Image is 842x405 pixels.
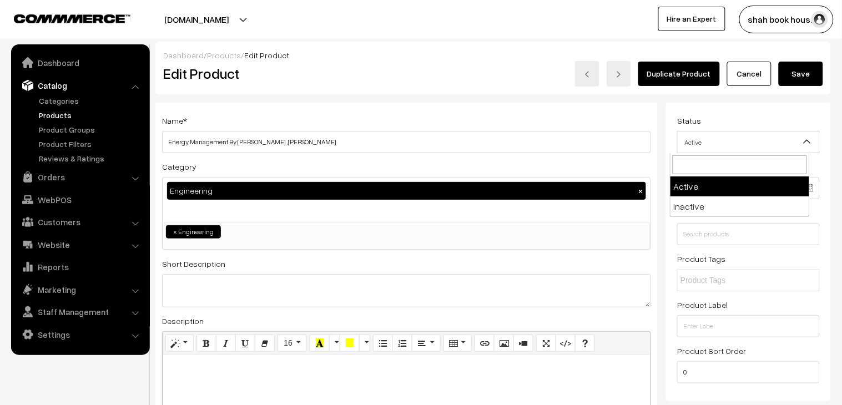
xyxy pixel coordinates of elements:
[207,50,241,60] a: Products
[575,335,595,352] button: Help
[329,335,340,352] button: More Color
[163,50,204,60] a: Dashboard
[494,335,514,352] button: Picture
[556,335,576,352] button: Code View
[678,133,819,152] span: Active
[677,223,820,245] input: Search products
[36,95,146,107] a: Categories
[14,257,146,277] a: Reports
[677,345,746,357] label: Product Sort Order
[167,182,646,200] div: Engineering
[125,6,268,33] button: [DOMAIN_NAME]
[392,335,412,352] button: Ordered list (CTRL+SHIFT+NUM8)
[670,196,809,216] li: Inactive
[677,361,820,383] input: Enter Number
[163,65,428,82] h2: Edit Product
[244,50,289,60] span: Edit Product
[513,335,533,352] button: Video
[278,335,307,352] button: Font Size
[14,280,146,300] a: Marketing
[14,212,146,232] a: Customers
[310,335,330,352] button: Recent Color
[811,11,828,28] img: user
[616,71,622,78] img: right-arrow.png
[14,325,146,345] a: Settings
[36,109,146,121] a: Products
[670,176,809,196] li: Active
[727,62,772,86] a: Cancel
[14,14,130,23] img: COMMMERCE
[163,49,823,61] div: / /
[677,315,820,337] input: Enter Label
[475,335,495,352] button: Link (CTRL+K)
[658,7,725,31] a: Hire an Expert
[739,6,834,33] button: shah book hous…
[14,53,146,73] a: Dashboard
[677,131,820,153] span: Active
[284,338,293,347] span: 16
[677,253,725,265] label: Product Tags
[677,299,728,311] label: Product Label
[584,71,591,78] img: left-arrow.png
[216,335,236,352] button: Italic (CTRL+I)
[36,153,146,164] a: Reviews & Ratings
[779,62,823,86] button: Save
[638,62,720,86] a: Duplicate Product
[680,275,778,286] input: Product Tags
[677,115,701,126] label: Status
[162,258,225,270] label: Short Description
[536,335,556,352] button: Full Screen
[165,335,194,352] button: Style
[36,138,146,150] a: Product Filters
[443,335,472,352] button: Table
[235,335,255,352] button: Underline (CTRL+U)
[359,335,370,352] button: More Color
[14,302,146,322] a: Staff Management
[636,186,646,196] button: ×
[340,335,360,352] button: Background Color
[196,335,216,352] button: Bold (CTRL+B)
[162,131,651,153] input: Name
[14,11,111,24] a: COMMMERCE
[162,315,204,327] label: Description
[412,335,440,352] button: Paragraph
[162,115,187,126] label: Name
[255,335,275,352] button: Remove Font Style (CTRL+\)
[36,124,146,135] a: Product Groups
[14,235,146,255] a: Website
[14,190,146,210] a: WebPOS
[14,167,146,187] a: Orders
[14,75,146,95] a: Catalog
[373,335,393,352] button: Unordered list (CTRL+SHIFT+NUM7)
